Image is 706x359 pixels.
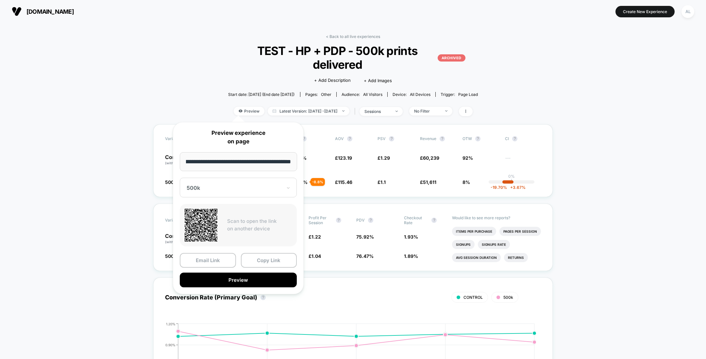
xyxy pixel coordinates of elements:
[681,5,694,18] div: AL
[234,107,264,116] span: Preview
[311,234,321,240] span: 1.22
[165,343,176,347] tspan: 0.90%
[368,218,373,223] button: ?
[347,136,352,141] button: ?
[680,5,696,18] button: AL
[165,136,201,141] span: Variation
[165,253,176,259] span: 500k
[504,253,528,262] li: Returns
[165,179,176,185] span: 500k
[387,92,435,97] span: Device:
[378,136,386,141] span: PSV
[463,295,483,300] span: CONTROL
[338,155,352,161] span: 123.19
[420,179,436,185] span: £
[404,234,418,240] span: 1.93 %
[180,273,297,287] button: Preview
[440,136,445,141] button: ?
[311,178,325,186] div: - 8.8 %
[364,109,391,114] div: sessions
[165,161,194,165] span: (without changes)
[462,155,473,161] span: 92%
[445,110,447,112] img: end
[452,227,496,236] li: Items Per Purchase
[458,92,478,97] span: Page Load
[503,295,513,300] span: 500k
[389,136,394,141] button: ?
[356,218,365,223] span: PDV
[378,179,386,185] span: £
[438,54,465,62] p: ARCHIVED
[475,136,480,141] button: ?
[165,215,201,225] span: Variation
[414,109,440,114] div: No Filter
[165,233,206,244] p: Control
[505,156,541,166] span: ---
[305,92,331,97] div: Pages:
[335,136,344,141] span: AOV
[380,179,386,185] span: 1.1
[356,234,374,240] span: 75.92 %
[326,34,380,39] a: < Back to all live experiences
[273,109,276,113] img: calendar
[241,253,297,268] button: Copy Link
[615,6,675,17] button: Create New Experience
[268,107,349,116] span: Latest Version: [DATE] - [DATE]
[404,253,418,259] span: 1.89 %
[227,218,292,232] p: Scan to open the link on another device
[499,227,541,236] li: Pages Per Session
[321,92,331,97] span: other
[395,111,398,112] img: end
[510,185,513,190] span: +
[380,155,390,161] span: 1.29
[420,136,436,141] span: Revenue
[342,110,345,112] img: end
[309,253,321,259] span: £
[165,240,194,244] span: (without changes)
[12,7,22,16] img: Visually logo
[511,179,512,184] p: |
[462,179,470,185] span: 8%
[452,215,541,220] p: Would like to see more reports?
[491,185,507,190] span: -19.70 %
[342,92,382,97] div: Audience:
[505,136,541,141] span: CI
[404,215,428,225] span: Checkout Rate
[356,253,374,259] span: 76.47 %
[512,136,517,141] button: ?
[363,92,382,97] span: All Visitors
[336,218,341,223] button: ?
[423,155,439,161] span: 60,239
[507,185,526,190] span: 3.67 %
[314,77,351,84] span: + Add Description
[452,253,501,262] li: Avg Session Duration
[180,253,236,268] button: Email Link
[165,154,201,166] p: Control
[335,179,352,185] span: £
[508,174,515,179] p: 0%
[478,240,510,249] li: Signups Rate
[364,78,392,83] span: + Add Images
[166,322,176,326] tspan: 1.20%
[462,136,498,141] span: OTW
[180,129,297,146] p: Preview experience on page
[410,92,430,97] span: all devices
[431,218,437,223] button: ?
[309,215,333,225] span: Profit Per Session
[335,155,352,161] span: £
[241,44,465,71] span: TEST - HP + PDP - 500k prints delivered
[311,253,321,259] span: 1.04
[378,155,390,161] span: £
[420,155,439,161] span: £
[353,107,360,116] span: |
[441,92,478,97] div: Trigger:
[338,179,352,185] span: 115.46
[228,92,294,97] span: Start date: [DATE] (End date [DATE])
[452,240,475,249] li: Signups
[26,8,74,15] span: [DOMAIN_NAME]
[10,6,76,17] button: [DOMAIN_NAME]
[309,234,321,240] span: £
[423,179,436,185] span: 51,611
